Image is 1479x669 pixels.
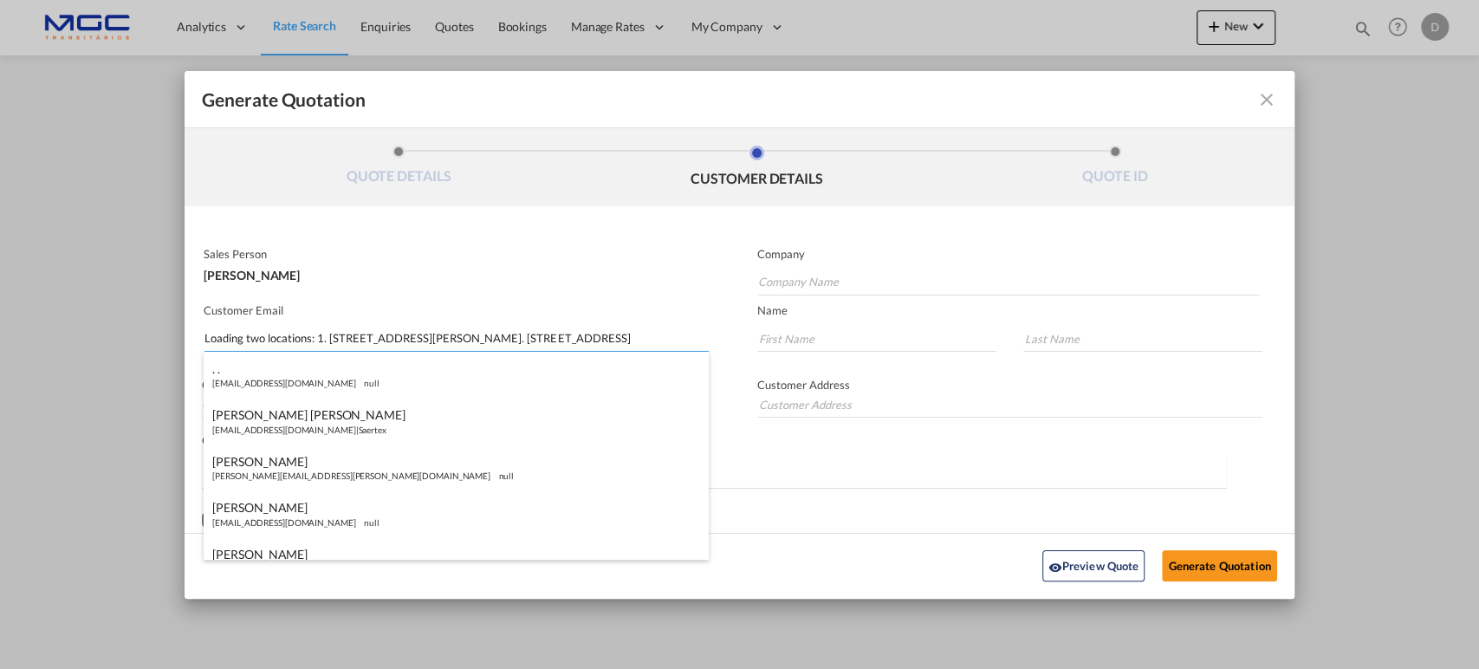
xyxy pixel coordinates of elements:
[757,326,996,352] input: First Name
[1023,326,1262,352] input: Last Name
[936,146,1294,192] li: QUOTE ID
[757,303,1294,317] p: Name
[204,326,709,352] input: Search by Customer Name/Email Id/Company
[758,270,1260,296] input: Company Name
[578,146,936,192] li: CUSTOMER DETAILS
[202,511,408,529] md-checkbox: Checkbox No Ink
[204,261,704,282] div: [PERSON_NAME]
[219,146,577,192] li: QUOTE DETAILS
[202,88,365,111] span: Generate Quotation
[1042,550,1145,581] button: icon-eyePreview Quote
[1256,89,1277,110] md-icon: icon-close fg-AAA8AD cursor m-0
[204,247,704,261] p: Sales Person
[1162,550,1276,581] button: Generate Quotation
[757,247,1260,261] p: Company
[202,433,1226,447] p: CC Emails
[757,392,1262,418] input: Customer Address
[202,454,1226,488] md-chips-wrap: Chips container. Enter the text area, then type text, and press enter to add a chip.
[1048,561,1062,575] md-icon: icon-eye
[202,392,705,418] input: Contact Number
[757,378,850,392] span: Customer Address
[202,378,705,392] p: Contact
[204,303,709,317] p: Customer Email
[185,71,1294,599] md-dialog: Generate QuotationQUOTE ...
